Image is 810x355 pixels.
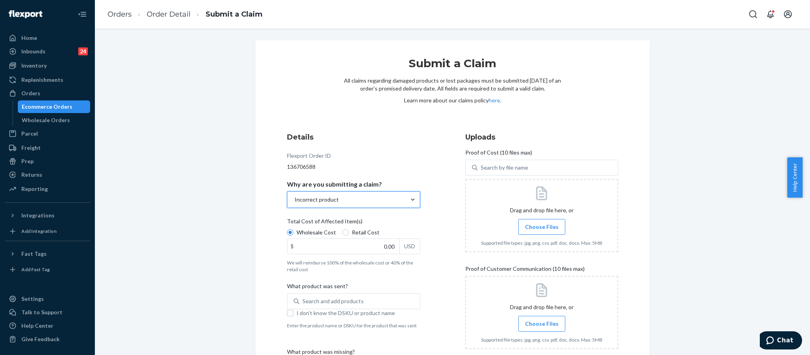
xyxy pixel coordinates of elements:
a: Submit a Claim [206,10,262,19]
a: Replenishments [5,74,90,86]
p: All claims regarding damaged products or lost packages must be submitted [DATE] of an order’s pro... [344,77,561,93]
div: Search by file name [481,164,528,172]
a: Help Center [5,319,90,332]
div: Give Feedback [21,335,60,343]
div: Talk to Support [21,308,62,316]
a: Reporting [5,183,90,195]
div: Integrations [21,211,55,219]
span: Choose Files [525,320,559,328]
div: Orders [21,89,40,97]
ol: breadcrumbs [101,3,269,26]
span: Proof of Cost (10 files max) [465,149,532,160]
h1: Submit a Claim [344,56,561,77]
a: Add Fast Tag [5,263,90,276]
div: Wholesale Orders [22,116,70,124]
a: Orders [5,87,90,100]
p: We will reimburse 100% of the wholesale cost or 40% of the retail cost [287,259,420,273]
a: here [489,97,500,104]
a: Settings [5,293,90,305]
div: Settings [21,295,44,303]
span: Wholesale Cost [296,228,336,236]
div: Prep [21,157,34,165]
button: Fast Tags [5,247,90,260]
a: Prep [5,155,90,168]
span: What product was sent? [287,282,348,293]
div: $ [287,239,297,254]
div: Search and add products [302,297,364,305]
a: Inbounds24 [5,45,90,58]
a: Ecommerce Orders [18,100,91,113]
div: Returns [21,171,42,179]
p: Learn more about our claims policy . [344,96,561,104]
button: Open Search Box [745,6,761,22]
button: Help Center [787,157,802,198]
input: Retail Cost [342,229,349,236]
img: Flexport logo [9,10,42,18]
div: Fast Tags [21,250,47,258]
a: Order Detail [147,10,191,19]
div: Help Center [21,322,53,330]
h3: Details [287,132,420,142]
div: Ecommerce Orders [22,103,72,111]
div: Flexport Order ID [287,152,331,163]
iframe: Opens a widget where you can chat to one of our agents [760,331,802,351]
div: Parcel [21,130,38,138]
button: Open account menu [780,6,796,22]
div: Add Fast Tag [21,266,50,273]
div: Add Integration [21,228,57,234]
div: 24 [78,47,88,55]
a: Orders [108,10,132,19]
div: Inventory [21,62,47,70]
p: Why are you submitting a claim? [287,180,382,188]
button: Give Feedback [5,333,90,346]
h3: Uploads [465,132,618,142]
button: Integrations [5,209,90,222]
span: I don't know the DSKU or product name [296,309,420,317]
input: Wholesale Cost [287,229,293,236]
input: I don't know the DSKU or product name [287,310,293,316]
div: Replenishments [21,76,63,84]
span: Choose Files [525,223,559,231]
div: Reporting [21,185,48,193]
span: Total Cost of Affected Item(s) [287,217,363,228]
div: USD [399,239,420,254]
button: Open notifications [763,6,778,22]
div: 136706588 [287,163,420,171]
a: Add Integration [5,225,90,238]
input: $USD [287,239,399,254]
div: Home [21,34,37,42]
a: Returns [5,168,90,181]
div: Incorrect product [295,196,339,204]
a: Freight [5,142,90,154]
a: Inventory [5,59,90,72]
button: Talk to Support [5,306,90,319]
p: Enter the product name or DSKU for the product that was sent [287,322,420,329]
div: Freight [21,144,41,152]
div: Inbounds [21,47,45,55]
a: Wholesale Orders [18,114,91,127]
span: Retail Cost [352,228,380,236]
a: Parcel [5,127,90,140]
button: Close Navigation [74,6,90,22]
span: Proof of Customer Communication (10 files max) [465,265,585,276]
a: Home [5,32,90,44]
